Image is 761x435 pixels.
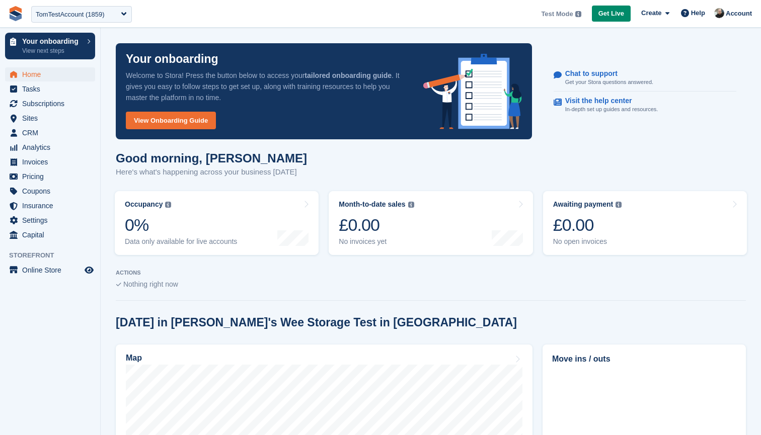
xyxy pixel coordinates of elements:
p: Your onboarding [22,38,82,45]
img: Tom Huddleston [714,8,724,18]
p: Visit the help center [565,97,650,105]
div: No open invoices [553,237,622,246]
span: Analytics [22,140,83,154]
a: menu [5,184,95,198]
div: Month-to-date sales [339,200,405,209]
p: ACTIONS [116,270,746,276]
a: Chat to support Get your Stora questions answered. [554,64,736,92]
div: 0% [125,215,237,235]
span: Create [641,8,661,18]
a: Month-to-date sales £0.00 No invoices yet [329,191,532,255]
span: Account [726,9,752,19]
a: menu [5,169,95,184]
img: blank_slate_check_icon-ba018cac091ee9be17c0a81a6c232d5eb81de652e7a59be601be346b1b6ddf79.svg [116,283,121,287]
p: View next steps [22,46,82,55]
span: Online Store [22,263,83,277]
p: Your onboarding [126,53,218,65]
span: Help [691,8,705,18]
a: menu [5,213,95,227]
a: menu [5,97,95,111]
img: icon-info-grey-7440780725fd019a000dd9b08b2336e03edf1995a4989e88bcd33f0948082b44.svg [616,202,622,208]
a: Visit the help center In-depth set up guides and resources. [554,92,736,119]
img: stora-icon-8386f47178a22dfd0bd8f6a31ec36ba5ce8667c1dd55bd0f319d3a0aa187defe.svg [8,6,23,21]
span: Storefront [9,250,100,260]
span: Tasks [22,82,83,96]
a: menu [5,126,95,140]
span: Pricing [22,169,83,184]
a: View Onboarding Guide [126,112,216,129]
div: Data only available for live accounts [125,237,237,246]
div: No invoices yet [339,237,414,246]
a: Occupancy 0% Data only available for live accounts [115,191,319,255]
a: Awaiting payment £0.00 No open invoices [543,191,747,255]
strong: tailored onboarding guide [305,71,392,79]
span: Nothing right now [123,280,178,288]
span: Settings [22,213,83,227]
div: £0.00 [339,215,414,235]
span: Get Live [598,9,624,19]
a: menu [5,140,95,154]
span: Home [22,67,83,81]
p: Get your Stora questions answered. [565,78,653,86]
h2: Move ins / outs [552,353,736,365]
a: Get Live [592,6,631,22]
h2: Map [126,354,142,363]
span: Invoices [22,155,83,169]
a: menu [5,111,95,125]
span: Coupons [22,184,83,198]
a: menu [5,228,95,242]
a: Preview store [83,264,95,276]
div: £0.00 [553,215,622,235]
span: Capital [22,228,83,242]
a: Your onboarding View next steps [5,33,95,59]
a: menu [5,199,95,213]
a: menu [5,67,95,81]
h1: Good morning, [PERSON_NAME] [116,151,307,165]
span: Subscriptions [22,97,83,111]
a: menu [5,82,95,96]
p: In-depth set up guides and resources. [565,105,658,114]
img: onboarding-info-6c161a55d2c0e0a8cae90662b2fe09162a5109e8cc188191df67fb4f79e88e88.svg [423,54,522,129]
div: Awaiting payment [553,200,614,209]
span: Test Mode [541,9,573,19]
span: Sites [22,111,83,125]
p: Chat to support [565,69,645,78]
a: menu [5,155,95,169]
div: TomTestAccount (1859) [36,10,105,20]
img: icon-info-grey-7440780725fd019a000dd9b08b2336e03edf1995a4989e88bcd33f0948082b44.svg [408,202,414,208]
h2: [DATE] in [PERSON_NAME]'s Wee Storage Test in [GEOGRAPHIC_DATA] [116,316,517,329]
img: icon-info-grey-7440780725fd019a000dd9b08b2336e03edf1995a4989e88bcd33f0948082b44.svg [575,11,581,17]
img: icon-info-grey-7440780725fd019a000dd9b08b2336e03edf1995a4989e88bcd33f0948082b44.svg [165,202,171,208]
p: Welcome to Stora! Press the button below to access your . It gives you easy to follow steps to ge... [126,70,407,103]
span: Insurance [22,199,83,213]
a: menu [5,263,95,277]
span: CRM [22,126,83,140]
div: Occupancy [125,200,163,209]
p: Here's what's happening across your business [DATE] [116,166,307,178]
